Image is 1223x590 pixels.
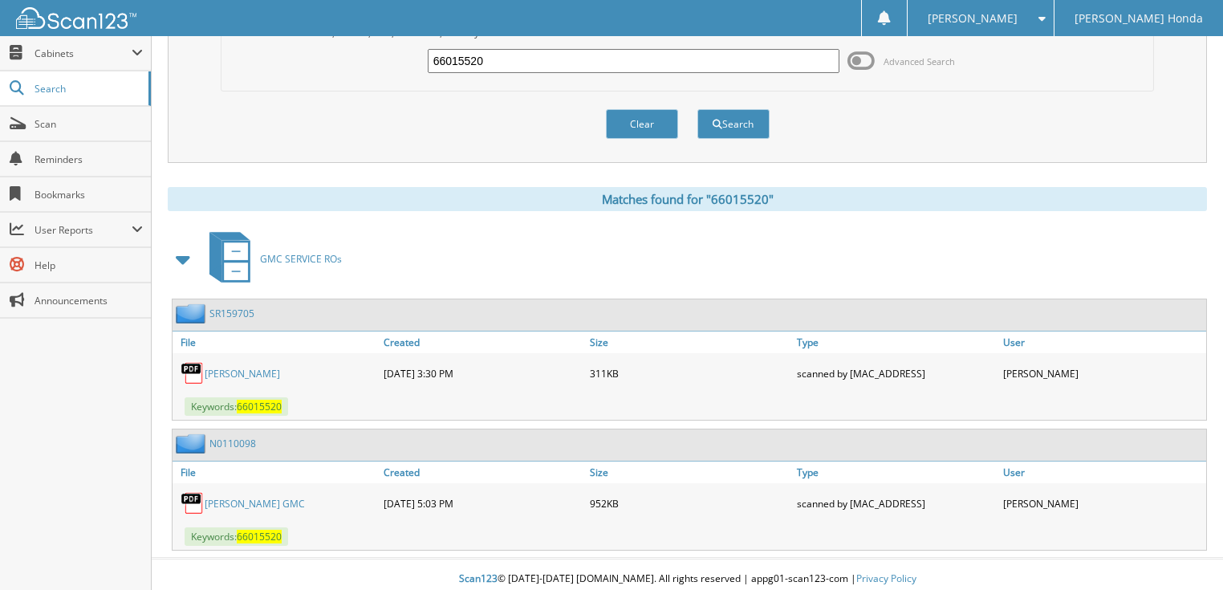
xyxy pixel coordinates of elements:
a: Created [380,462,587,483]
a: [PERSON_NAME] GMC [205,497,305,511]
span: Help [35,258,143,272]
div: [PERSON_NAME] [999,487,1206,519]
a: Privacy Policy [856,572,916,585]
span: 66015520 [237,530,282,543]
img: folder2.png [176,433,209,454]
a: Type [793,332,1000,353]
a: [PERSON_NAME] [205,367,280,380]
div: [DATE] 5:03 PM [380,487,587,519]
div: 952KB [586,487,793,519]
span: [PERSON_NAME] Honda [1075,14,1203,23]
a: Created [380,332,587,353]
div: [PERSON_NAME] [999,357,1206,389]
span: 66015520 [237,400,282,413]
a: Size [586,332,793,353]
span: Scan123 [459,572,498,585]
a: SR159705 [209,307,254,320]
span: GMC SERVICE ROs [260,252,342,266]
div: [DATE] 3:30 PM [380,357,587,389]
a: File [173,332,380,353]
span: Reminders [35,153,143,166]
div: 311KB [586,357,793,389]
span: Bookmarks [35,188,143,201]
span: Advanced Search [884,55,955,67]
div: scanned by [MAC_ADDRESS] [793,487,1000,519]
a: Size [586,462,793,483]
iframe: Chat Widget [1143,513,1223,590]
span: Announcements [35,294,143,307]
img: PDF.png [181,491,205,515]
span: User Reports [35,223,132,237]
img: scan123-logo-white.svg [16,7,136,29]
span: Keywords: [185,527,288,546]
a: Type [793,462,1000,483]
a: File [173,462,380,483]
img: folder2.png [176,303,209,323]
button: Clear [606,109,678,139]
span: Search [35,82,140,96]
img: PDF.png [181,361,205,385]
div: Matches found for "66015520" [168,187,1207,211]
span: Cabinets [35,47,132,60]
span: [PERSON_NAME] [928,14,1018,23]
div: scanned by [MAC_ADDRESS] [793,357,1000,389]
a: N0110098 [209,437,256,450]
span: Keywords: [185,397,288,416]
a: GMC SERVICE ROs [200,227,342,291]
a: User [999,462,1206,483]
a: User [999,332,1206,353]
span: Scan [35,117,143,131]
button: Search [697,109,770,139]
